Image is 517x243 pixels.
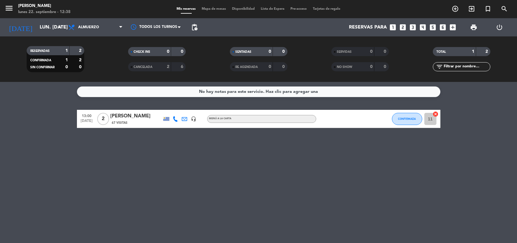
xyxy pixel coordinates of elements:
[269,65,271,69] strong: 0
[174,7,199,11] span: Mis reservas
[78,25,99,29] span: Almuerzo
[287,7,310,11] span: Pre-acceso
[282,65,286,69] strong: 0
[30,49,50,52] span: RESERVADAS
[486,49,489,54] strong: 2
[65,49,68,53] strong: 1
[18,9,71,15] div: lunes 22. septiembre - 12:38
[399,23,407,31] i: looks_two
[501,5,508,12] i: search
[436,50,446,53] span: TOTAL
[79,58,83,62] strong: 2
[337,50,352,53] span: SERVIDAS
[349,25,387,30] span: Reservas para
[439,23,447,31] i: looks_6
[5,21,37,34] i: [DATE]
[209,117,231,120] span: MENÚ A LA CARTA
[429,23,437,31] i: looks_5
[134,66,152,69] span: CANCELADA
[392,113,422,125] button: CONFIRMADA
[496,24,503,31] i: power_settings_new
[181,49,184,54] strong: 0
[30,66,55,69] span: SIN CONFIRMAR
[258,7,287,11] span: Lista de Espera
[398,117,416,120] span: CONFIRMADA
[487,18,512,36] div: LOG OUT
[79,119,94,126] span: [DATE]
[452,5,459,12] i: add_circle_outline
[269,49,271,54] strong: 0
[5,4,14,15] button: menu
[56,24,64,31] i: arrow_drop_down
[191,116,196,122] i: headset_mic
[65,65,68,69] strong: 0
[409,23,417,31] i: looks_3
[470,24,477,31] span: print
[199,88,318,95] div: No hay notas para este servicio. Haz clic para agregar una
[5,4,14,13] i: menu
[199,7,229,11] span: Mapa de mesas
[65,58,68,62] strong: 1
[370,49,373,54] strong: 0
[112,120,128,125] span: 67 Visitas
[389,23,397,31] i: looks_one
[443,63,490,70] input: Filtrar por nombre...
[282,49,286,54] strong: 0
[30,59,51,62] span: CONFIRMADA
[432,111,439,117] i: cancel
[468,5,475,12] i: exit_to_app
[79,49,83,53] strong: 2
[191,24,198,31] span: pending_actions
[235,50,251,53] span: SENTADAS
[419,23,427,31] i: looks_4
[79,65,83,69] strong: 0
[167,49,169,54] strong: 0
[384,49,387,54] strong: 0
[229,7,258,11] span: Disponibilidad
[97,113,109,125] span: 2
[181,65,184,69] strong: 6
[18,3,71,9] div: [PERSON_NAME]
[134,50,150,53] span: CHECK INS
[436,63,443,70] i: filter_list
[337,66,352,69] span: NO SHOW
[384,65,387,69] strong: 0
[235,66,258,69] span: RE AGENDADA
[310,7,343,11] span: Tarjetas de regalo
[449,23,457,31] i: add_box
[472,49,474,54] strong: 1
[167,65,169,69] strong: 2
[110,112,162,120] div: [PERSON_NAME]
[79,112,94,119] span: 13:00
[484,5,492,12] i: turned_in_not
[370,65,373,69] strong: 0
